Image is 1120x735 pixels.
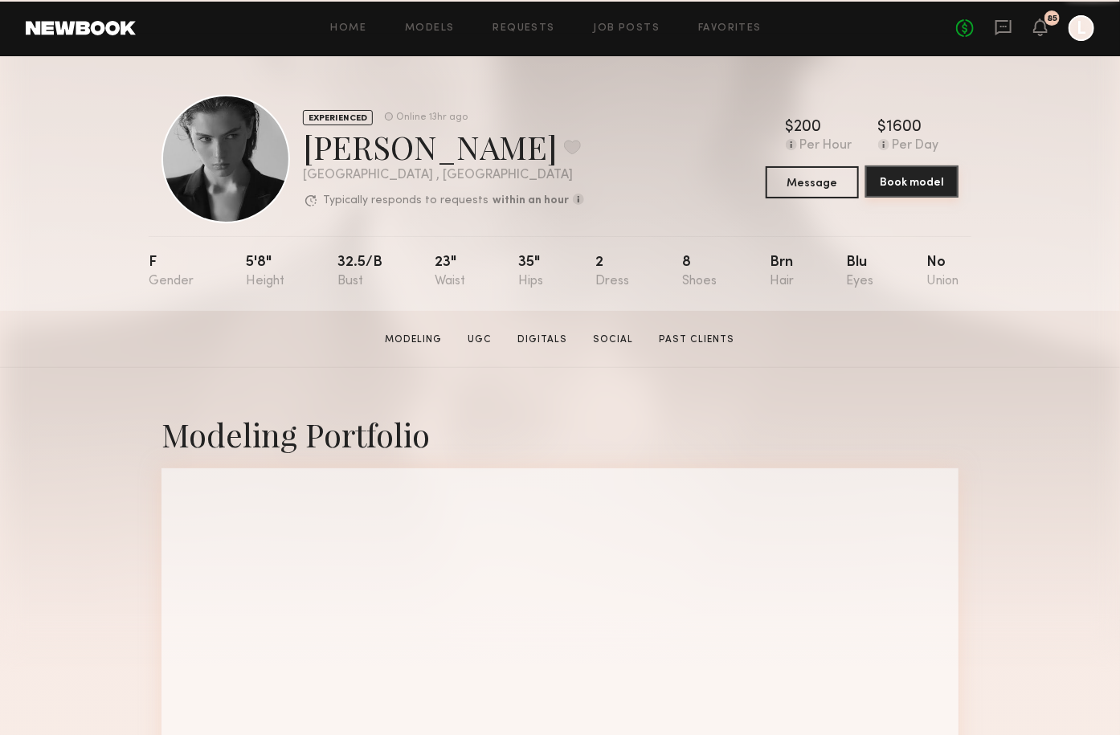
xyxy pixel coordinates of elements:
[594,23,660,34] a: Job Posts
[786,120,795,136] div: $
[766,166,859,198] button: Message
[303,110,373,125] div: EXPERIENCED
[512,333,574,347] a: Digitals
[846,255,873,288] div: Blu
[887,120,922,136] div: 1600
[303,169,584,182] div: [GEOGRAPHIC_DATA] , [GEOGRAPHIC_DATA]
[587,333,640,347] a: Social
[435,255,466,288] div: 23"
[493,23,555,34] a: Requests
[303,125,584,168] div: [PERSON_NAME]
[462,333,499,347] a: UGC
[865,166,959,198] a: Book model
[247,255,285,288] div: 5'8"
[596,255,630,288] div: 2
[379,333,449,347] a: Modeling
[149,255,194,288] div: F
[405,23,454,34] a: Models
[926,255,959,288] div: No
[337,255,382,288] div: 32.5/b
[1047,14,1057,23] div: 85
[698,23,762,34] a: Favorites
[1069,15,1094,41] a: L
[331,23,367,34] a: Home
[865,165,959,198] button: Book model
[323,195,488,206] p: Typically responds to requests
[800,139,852,153] div: Per Hour
[682,255,717,288] div: 8
[770,255,794,288] div: Brn
[396,112,468,123] div: Online 13hr ago
[493,195,569,206] b: within an hour
[653,333,742,347] a: Past Clients
[893,139,939,153] div: Per Day
[795,120,822,136] div: 200
[161,413,959,455] div: Modeling Portfolio
[878,120,887,136] div: $
[518,255,543,288] div: 35"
